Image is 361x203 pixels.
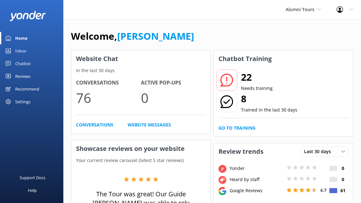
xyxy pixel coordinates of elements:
h4: Active Pop-ups [141,79,206,87]
h4: 61 [337,187,348,194]
h2: 22 [241,70,273,85]
p: 0 [141,87,206,108]
div: Google Reviews [228,187,285,194]
span: Alumni Tours [286,6,314,12]
h3: Chatbot Training [214,51,276,67]
div: Settings [15,95,30,108]
span: 4.7 [320,187,326,193]
a: [PERSON_NAME] [117,30,194,43]
h4: Conversations [76,79,141,87]
p: Trained in the last 30 days [241,106,297,113]
h3: Showcase reviews on your website [71,140,211,157]
div: Inbox [15,44,26,57]
p: Needs training [241,85,273,92]
h1: Welcome, [71,29,194,44]
div: Reviews [15,70,30,83]
a: Website Messages [128,121,171,128]
p: Your current review carousel (latest 5 star reviews) [71,157,211,164]
p: 76 [76,87,141,108]
div: Chatbot [15,57,31,70]
img: yonder-white-logo.png [9,11,46,21]
h3: Website Chat [71,51,211,67]
div: Home [15,32,28,44]
div: Support Docs [20,171,45,184]
h4: 0 [337,176,348,183]
h4: 0 [337,165,348,172]
div: Recommend [15,83,39,95]
div: Help [28,184,37,197]
h3: Review trends [214,143,268,160]
div: Yonder [228,165,285,172]
a: Conversations [76,121,113,128]
div: Heard by staff [228,176,285,183]
h2: 8 [241,91,297,106]
a: Go to Training [218,125,256,132]
p: In the last 30 days [71,67,211,74]
span: Last 30 days [304,148,335,155]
